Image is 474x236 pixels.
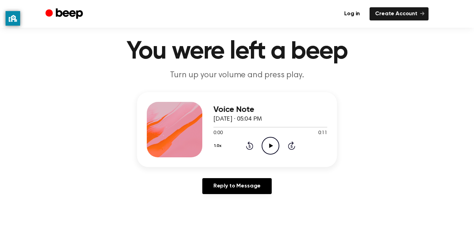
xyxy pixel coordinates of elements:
h3: Voice Note [213,105,327,114]
p: Turn up your volume and press play. [104,70,370,81]
h1: You were left a beep [59,39,415,64]
a: Create Account [370,7,429,20]
span: [DATE] · 05:04 PM [213,116,262,122]
button: privacy banner [6,11,20,26]
span: 0:00 [213,130,222,137]
button: 1.0x [213,140,224,152]
span: 0:11 [318,130,327,137]
a: Reply to Message [202,178,272,194]
a: Beep [45,7,85,21]
a: Log in [339,7,365,20]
